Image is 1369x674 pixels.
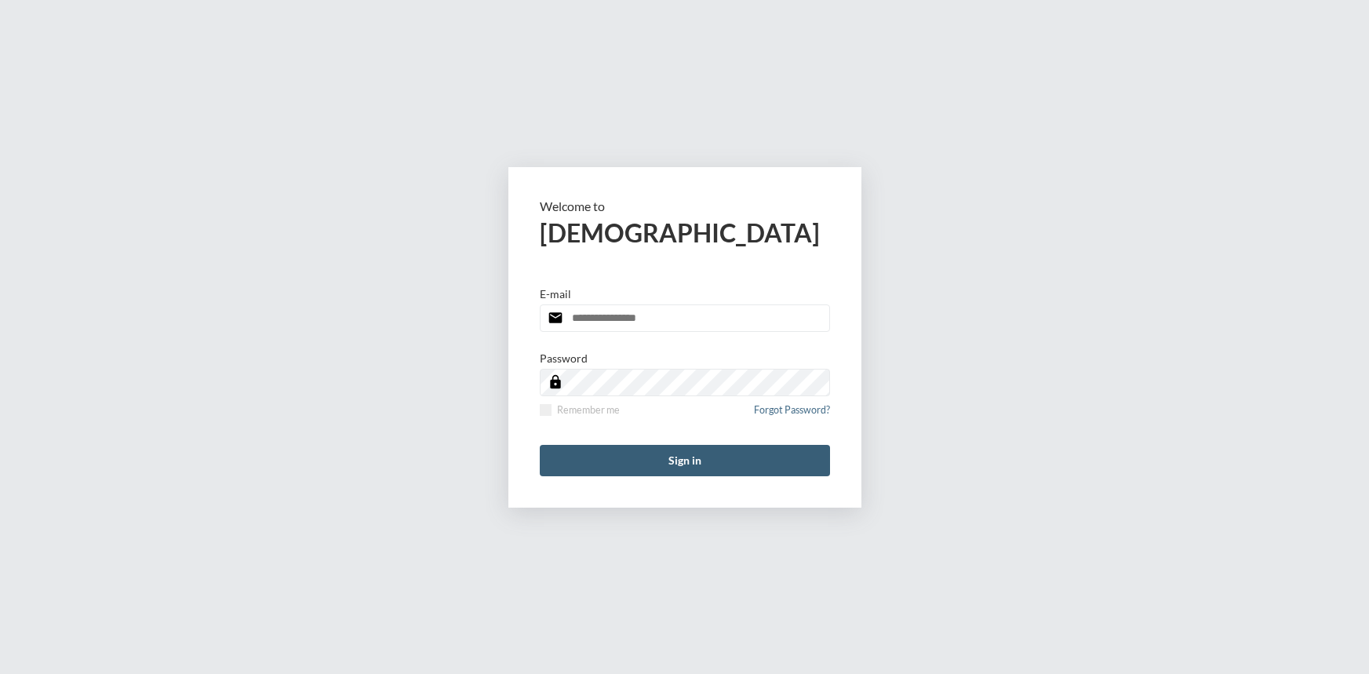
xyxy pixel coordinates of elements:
p: Welcome to [540,199,830,213]
label: Remember me [540,404,620,416]
p: E-mail [540,287,571,301]
h2: [DEMOGRAPHIC_DATA] [540,217,830,248]
button: Sign in [540,445,830,476]
a: Forgot Password? [754,404,830,425]
p: Password [540,352,588,365]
